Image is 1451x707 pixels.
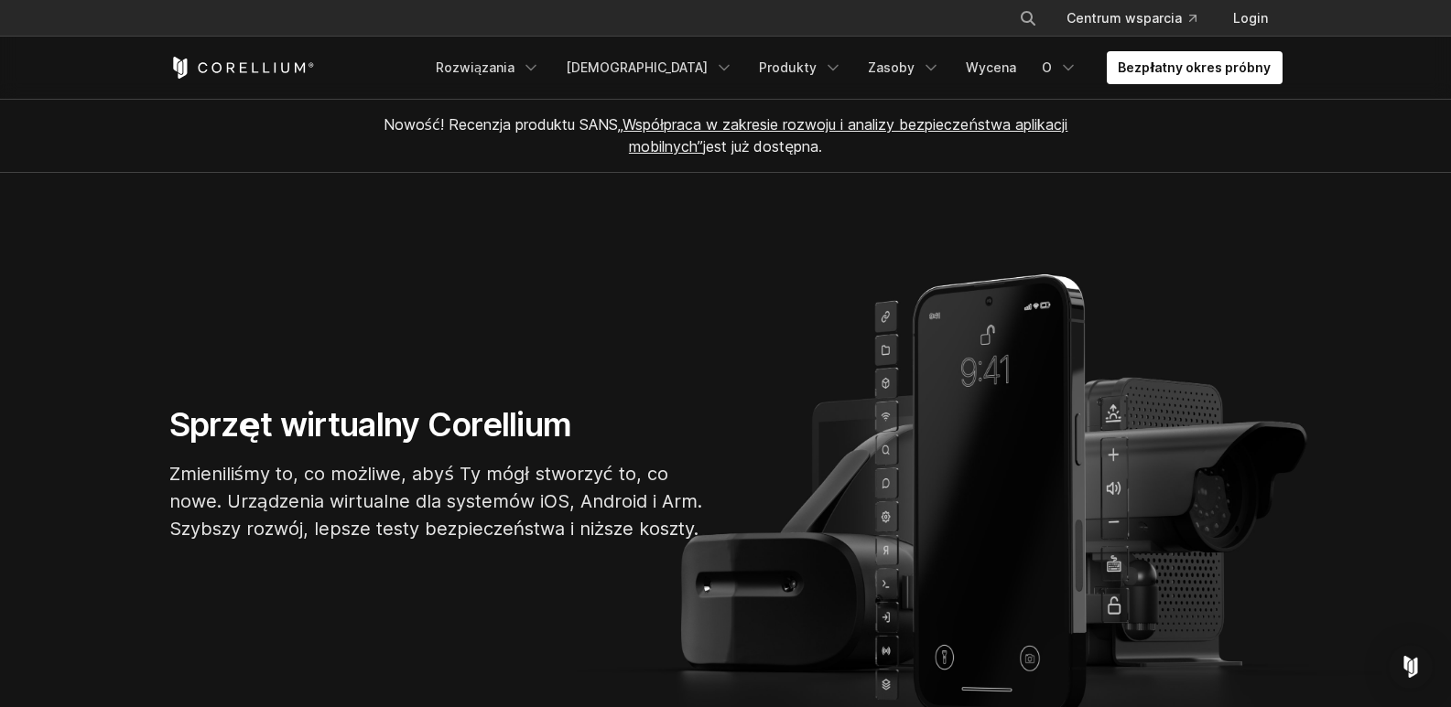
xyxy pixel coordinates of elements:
[1233,10,1268,26] font: Login
[1389,645,1433,689] div: Open Intercom Messenger
[1067,10,1182,26] font: Centrum wsparcia
[425,51,1283,84] div: Menu nawigacyjne
[997,2,1283,35] div: Menu nawigacyjne
[759,59,817,75] font: Produkty
[169,57,315,79] a: Strona główna Corellium
[1118,59,1271,75] font: Bezpłatny okres próbny
[384,115,618,134] font: Nowość! Recenzja produktu SANS
[436,59,515,75] font: Rozwiązania
[703,137,822,155] font: jest już dostępna.
[566,59,708,75] font: [DEMOGRAPHIC_DATA]
[1012,2,1045,35] button: Szukaj
[618,115,1068,155] a: „Współpraca w zakresie rozwoju i analizy bezpieczeństwa aplikacji mobilnych”
[169,463,702,540] font: Zmieniliśmy to, co możliwe, abyś Ty mógł stworzyć to, co nowe. Urządzenia wirtualne dla systemów ...
[868,59,915,75] font: Zasoby
[1042,59,1052,75] font: O
[966,59,1016,75] font: Wycena
[169,404,572,445] font: Sprzęt wirtualny Corellium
